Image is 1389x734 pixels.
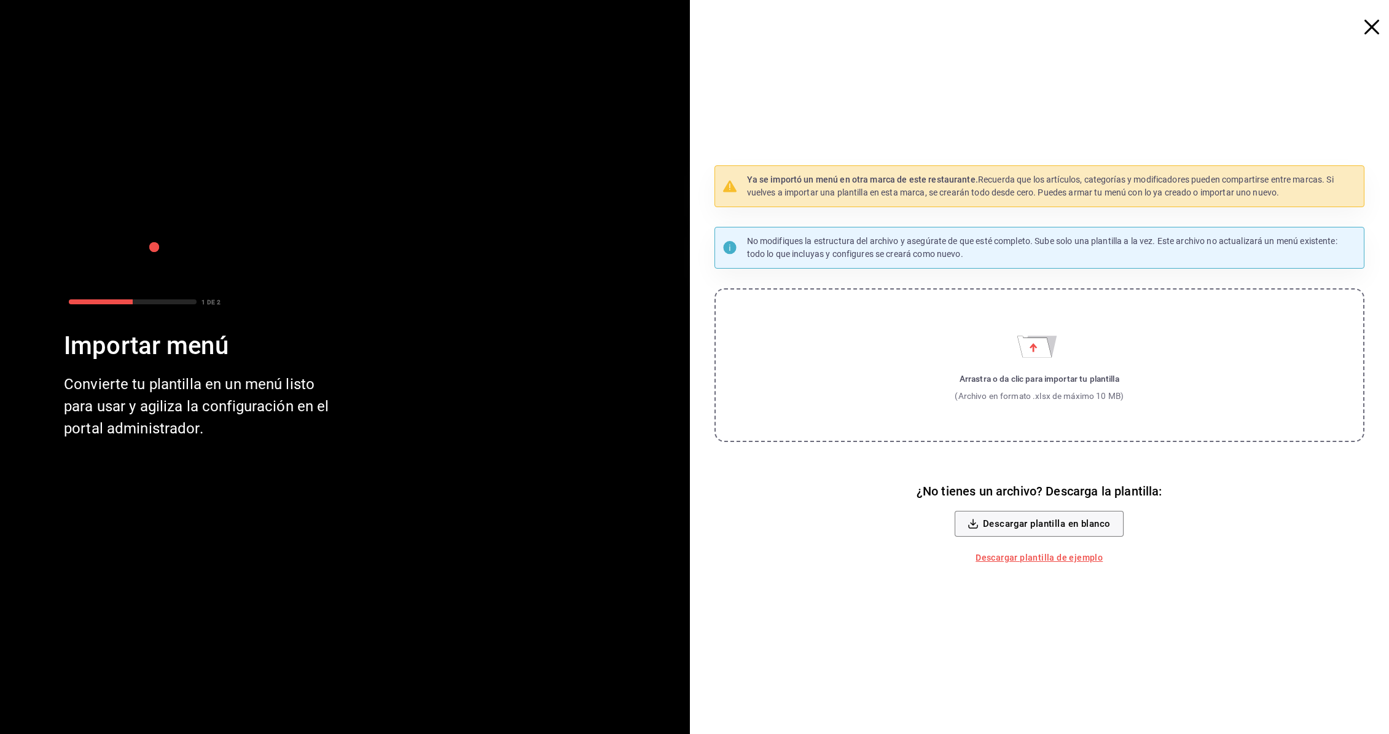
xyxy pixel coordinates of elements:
h6: ¿No tienes un archivo? Descarga la plantilla: [917,481,1162,501]
strong: Ya se importó un menú en otra marca de este restaurante. [747,175,978,184]
div: 1 DE 2 [202,298,221,307]
p: Recuerda que los artículos, categorías y modificadores pueden compartirse entre marcas. Si vuelve... [747,173,1357,199]
label: Importar menú [714,288,1365,442]
a: Descargar plantilla de ejemplo [971,547,1108,569]
button: Descargar plantilla en blanco [955,511,1124,537]
div: Importar menú [64,329,339,363]
p: No modifiques la estructura del archivo y asegúrate de que esté completo. Sube solo una plantilla... [747,235,1357,261]
div: Convierte tu plantilla en un menú listo para usar y agiliza la configuración en el portal adminis... [64,373,339,440]
div: Arrastra o da clic para importar tu plantilla [955,373,1124,385]
div: (Archivo en formato .xlsx de máximo 10 MB) [955,390,1124,402]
